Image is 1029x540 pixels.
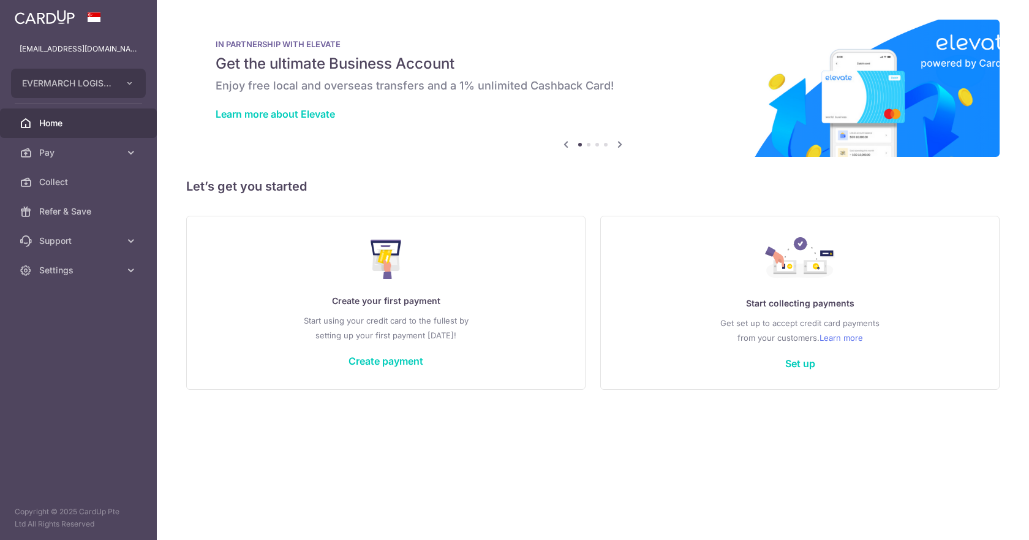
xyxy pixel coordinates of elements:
[216,108,335,120] a: Learn more about Elevate
[216,54,970,74] h5: Get the ultimate Business Account
[785,357,815,370] a: Set up
[820,330,863,345] a: Learn more
[371,240,402,279] img: Make Payment
[20,43,137,55] p: [EMAIL_ADDRESS][DOMAIN_NAME]
[186,177,1000,196] h5: Let’s get you started
[22,77,113,89] span: EVERMARCH LOGISTICS (S) PTE LTD
[39,176,120,188] span: Collect
[625,296,974,311] p: Start collecting payments
[349,355,423,367] a: Create payment
[39,235,120,247] span: Support
[216,78,970,93] h6: Enjoy free local and overseas transfers and a 1% unlimited Cashback Card!
[39,117,120,129] span: Home
[39,205,120,218] span: Refer & Save
[211,313,560,343] p: Start using your credit card to the fullest by setting up your first payment [DATE]!
[211,294,560,308] p: Create your first payment
[625,316,974,345] p: Get set up to accept credit card payments from your customers.
[186,20,1000,157] img: Renovation banner
[39,264,120,276] span: Settings
[39,146,120,159] span: Pay
[765,237,835,281] img: Collect Payment
[15,10,75,25] img: CardUp
[216,39,970,49] p: IN PARTNERSHIP WITH ELEVATE
[11,69,146,98] button: EVERMARCH LOGISTICS (S) PTE LTD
